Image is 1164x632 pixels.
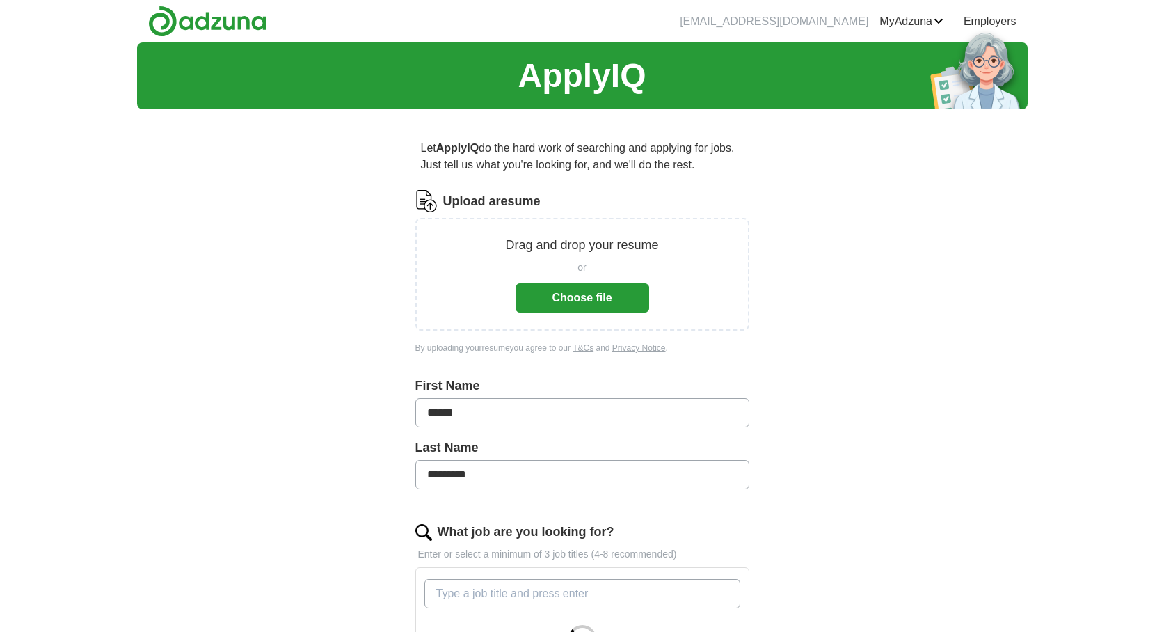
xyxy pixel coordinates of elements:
[573,343,593,353] a: T&Cs
[505,236,658,255] p: Drag and drop your resume
[415,547,749,562] p: Enter or select a minimum of 3 job titles (4-8 recommended)
[415,524,432,541] img: search.png
[415,190,438,212] img: CV Icon
[443,192,541,211] label: Upload a resume
[415,439,749,457] label: Last Name
[516,283,649,313] button: Choose file
[577,260,586,275] span: or
[879,13,943,30] a: MyAdzuna
[415,377,749,395] label: First Name
[612,343,666,353] a: Privacy Notice
[415,342,749,354] div: By uploading your resume you agree to our and .
[424,579,740,608] input: Type a job title and press enter
[436,142,479,154] strong: ApplyIQ
[148,6,266,37] img: Adzuna logo
[680,13,868,30] li: [EMAIL_ADDRESS][DOMAIN_NAME]
[518,51,646,101] h1: ApplyIQ
[964,13,1016,30] a: Employers
[438,523,614,542] label: What job are you looking for?
[415,134,749,179] p: Let do the hard work of searching and applying for jobs. Just tell us what you're looking for, an...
